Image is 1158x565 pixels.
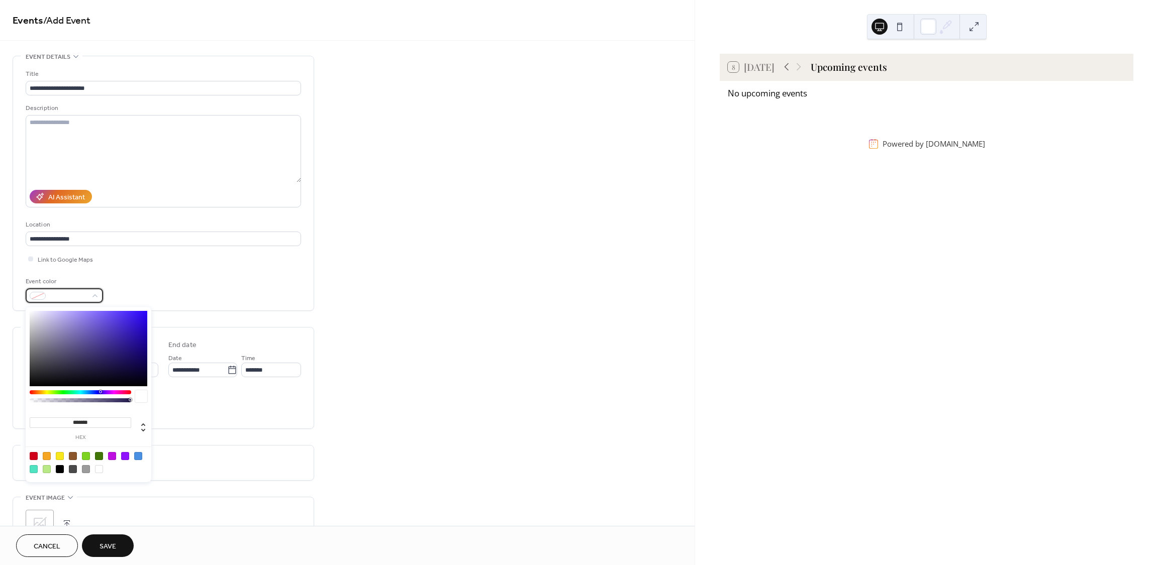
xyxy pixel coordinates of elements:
span: Event image [26,493,65,503]
span: Event details [26,52,70,62]
button: Save [82,534,134,557]
div: #8B572A [69,452,77,460]
button: AI Assistant [30,190,92,203]
div: #B8E986 [43,465,51,473]
a: [DOMAIN_NAME] [926,139,985,149]
div: #4A4A4A [69,465,77,473]
span: Date [168,353,182,364]
div: Event color [26,276,101,287]
div: #50E3C2 [30,465,38,473]
div: #BD10E0 [108,452,116,460]
div: Description [26,103,299,114]
div: Location [26,219,299,230]
button: Cancel [16,534,78,557]
div: #4A90E2 [134,452,142,460]
div: End date [168,340,197,351]
div: #FFFFFF [95,465,103,473]
div: #D0021B [30,452,38,460]
div: AI Assistant [48,192,85,203]
span: Link to Google Maps [38,255,93,265]
label: hex [30,435,131,440]
div: Powered by [883,139,985,149]
div: #7ED321 [82,452,90,460]
div: ; [26,510,54,538]
div: Title [26,69,299,79]
span: Time [241,353,255,364]
div: #417505 [95,452,103,460]
div: #F8E71C [56,452,64,460]
div: #9B9B9B [82,465,90,473]
div: No upcoming events [728,87,1125,99]
span: / Add Event [43,11,90,31]
div: #F5A623 [43,452,51,460]
a: Events [13,11,43,31]
div: #000000 [56,465,64,473]
div: #9013FE [121,452,129,460]
div: Upcoming events [811,60,887,74]
span: Save [100,541,116,552]
span: Cancel [34,541,60,552]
